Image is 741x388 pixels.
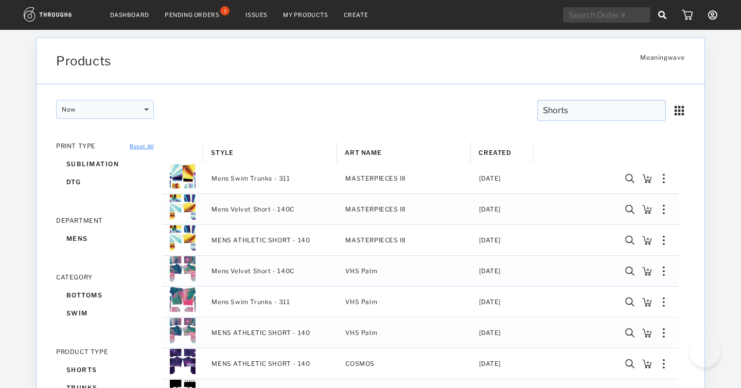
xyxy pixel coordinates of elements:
span: MENS ATHLETIC SHORT - 140 [211,357,310,371]
span: VHS Palm [345,318,465,347]
div: 2 [220,6,230,15]
img: icon_search.981774d6.svg [625,267,634,276]
div: Press SPACE to select this row. [162,256,679,287]
input: Search Order # [563,7,650,23]
img: icon_add_to_cart.3722cea2.svg [642,297,651,307]
img: meatball_vertical.0c7b41df.svg [663,174,665,183]
img: meatball_vertical.0c7b41df.svg [663,236,665,245]
div: Press SPACE to select this row. [162,287,679,318]
img: 5e299607-7da5-4aad-91d3-a84ee6a548e9-40W.jpg [170,225,196,251]
img: icon_add_to_cart.3722cea2.svg [642,267,651,276]
span: VHS Palm [345,256,465,286]
a: Pending Orders2 [165,10,230,20]
span: MASTERPIECES III [345,195,465,224]
span: Products [56,54,111,68]
div: Pending Orders [165,11,219,19]
span: [DATE] [479,234,501,247]
span: Art Name [345,149,381,156]
img: icon_search.981774d6.svg [625,359,634,368]
iframe: Help Scout Beacon - Open [690,337,720,367]
img: f6b240b0-40bc-4d57-a46a-fe6697a15701-40W.jpg [170,318,196,343]
span: COSMOS [345,349,465,378]
img: meatball_vertical.0c7b41df.svg [663,359,665,368]
img: 13f65deb-9c69-41ad-a4e5-abdfcb013b80-40W.jpg [170,256,196,281]
span: Style [211,149,233,156]
img: cdf7ecab-7a64-4345-b3ad-ab13232b1ea6-40W.jpg [170,287,196,312]
div: shorts [56,361,154,379]
div: mens [56,230,154,248]
div: PRINT TYPE [56,142,154,150]
img: icon_add_to_cart.3722cea2.svg [642,174,651,183]
div: sublimation [56,155,154,173]
img: icon_search.981774d6.svg [625,174,634,183]
span: MASTERPIECES III [345,164,465,193]
span: [DATE] [479,203,501,216]
span: [DATE] [479,357,501,371]
span: Mens Velvet Short - 140C [211,264,294,278]
img: meatball_vertical.0c7b41df.svg [663,267,665,276]
span: Created [479,149,511,156]
div: DEPARTMENT [56,217,154,224]
div: Press SPACE to select this row. [162,225,679,256]
img: logo.1c10ca64.svg [24,7,95,22]
span: VHS Palm [345,287,465,316]
span: Mens Swim Trunks - 311 [211,172,290,185]
span: MENS ATHLETIC SHORT - 140 [211,234,310,247]
img: icon_add_to_cart.3722cea2.svg [642,359,651,368]
div: dtg [56,173,154,191]
img: icon_grid.a00f4c4d.svg [674,105,685,116]
img: icon_add_to_cart.3722cea2.svg [642,236,651,245]
input: Search [537,100,666,121]
span: [DATE] [479,264,501,278]
div: Press SPACE to select this row. [162,318,679,348]
div: Press SPACE to select this row. [162,163,679,194]
img: icon_search.981774d6.svg [625,205,634,214]
span: [DATE] [479,172,501,185]
img: a06a6935-27da-4acf-8186-944198d176b9-40W.jpg [170,348,196,374]
a: Reset All [130,143,153,149]
span: MASTERPIECES III [345,225,465,255]
div: swim [56,304,154,322]
div: New [56,100,154,119]
span: MENS ATHLETIC SHORT - 140 [211,326,310,340]
span: Meaningwave [640,54,685,66]
img: icon_cart.dab5cea1.svg [682,10,693,20]
img: cd5d1903-7f92-487d-8dd1-7dffb30a3e76-40W.jpg [170,194,196,220]
div: PRODUCT TYPE [56,348,154,356]
div: Press SPACE to select this row. [162,348,679,379]
img: icon_add_to_cart.3722cea2.svg [642,328,651,338]
div: Press SPACE to select this row. [162,194,679,225]
img: icon_search.981774d6.svg [625,236,634,245]
div: CATEGORY [56,273,154,281]
span: [DATE] [479,326,501,340]
img: fae82f7a-8195-42a0-8f6b-2040fb92ca46-40W.jpg [170,163,196,189]
img: icon_search.981774d6.svg [625,297,634,307]
img: meatball_vertical.0c7b41df.svg [663,328,665,338]
img: icon_search.981774d6.svg [625,328,634,338]
img: icon_add_to_cart.3722cea2.svg [642,205,651,214]
a: Issues [245,11,268,19]
div: bottoms [56,286,154,304]
a: Create [344,11,368,19]
span: Mens Velvet Short - 140C [211,203,294,216]
span: Mens Swim Trunks - 311 [211,295,290,309]
span: [DATE] [479,295,501,309]
img: meatball_vertical.0c7b41df.svg [663,205,665,214]
a: My Products [283,11,328,19]
img: meatball_vertical.0c7b41df.svg [663,297,665,307]
a: Dashboard [110,11,149,19]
